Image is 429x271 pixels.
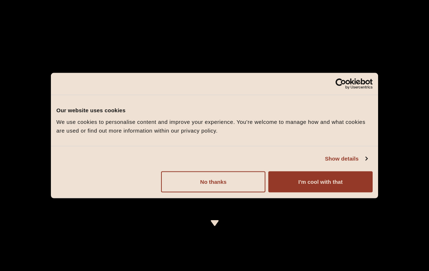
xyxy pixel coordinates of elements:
a: Show details [325,154,367,163]
button: No thanks [161,171,265,192]
div: Our website uses cookies [56,106,373,115]
button: I'm cool with that [268,171,373,192]
a: Usercentrics Cookiebot - opens in a new window [309,78,373,89]
img: icon-dropdown-cream.svg [210,220,219,226]
div: We use cookies to personalise content and improve your experience. You're welcome to manage how a... [56,117,373,135]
